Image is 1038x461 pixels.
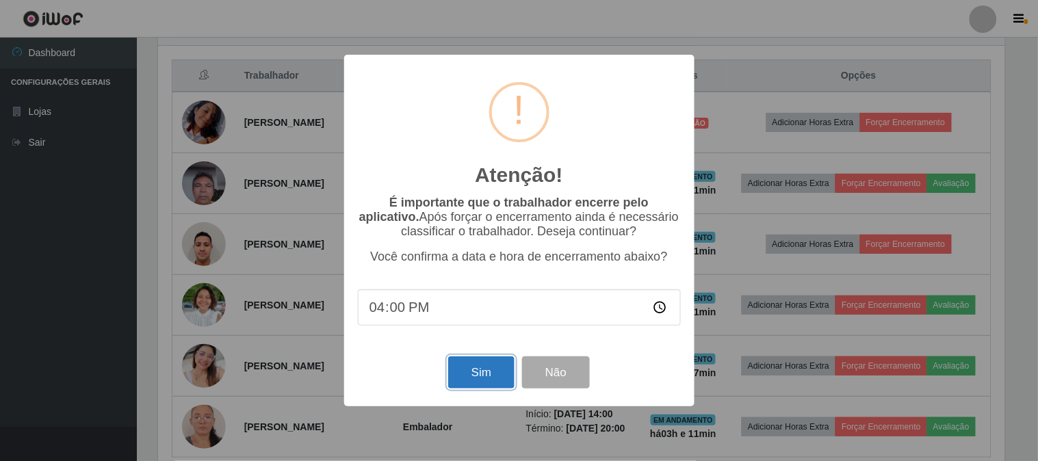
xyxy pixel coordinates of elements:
[358,196,681,239] p: Após forçar o encerramento ainda é necessário classificar o trabalhador. Deseja continuar?
[448,356,515,388] button: Sim
[475,163,562,187] h2: Atenção!
[358,250,681,264] p: Você confirma a data e hora de encerramento abaixo?
[359,196,649,224] b: É importante que o trabalhador encerre pelo aplicativo.
[522,356,590,388] button: Não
